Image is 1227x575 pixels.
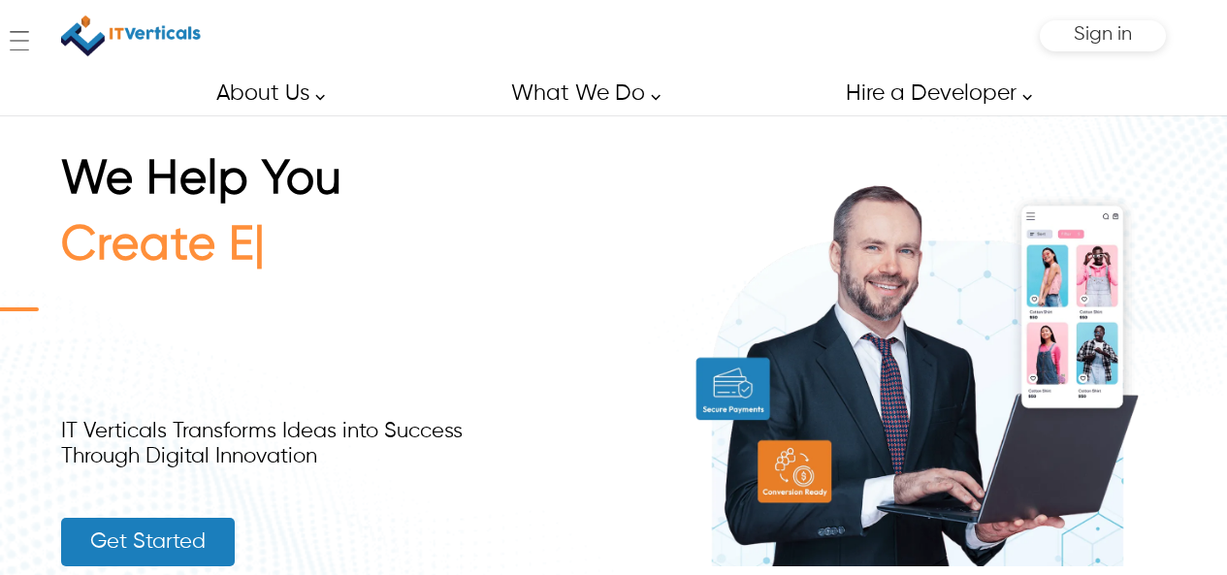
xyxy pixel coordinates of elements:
[61,152,502,218] h1: We Help You
[823,72,1043,115] a: Hire a Developer
[1074,30,1132,43] a: Sign in
[1074,24,1132,45] span: Sign in
[669,153,1166,567] img: build
[61,10,201,62] img: IT Verticals Inc
[489,72,671,115] a: What We Do
[194,72,336,115] a: About Us
[61,419,502,469] div: IT Verticals Transforms Ideas into Success Through Digital Innovation
[61,518,235,566] a: Get Started
[61,223,254,270] span: Create E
